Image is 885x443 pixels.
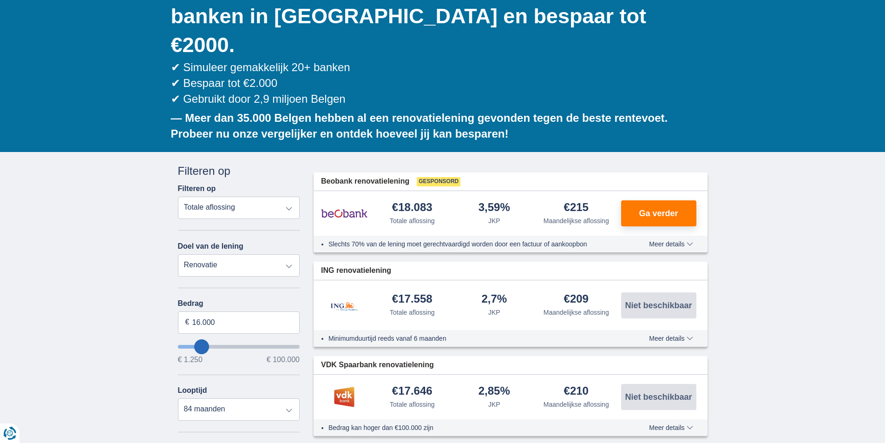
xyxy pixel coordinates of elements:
li: Slechts 70% van de lening moet gerechtvaardigd worden door een factuur of aankoopbon [328,239,615,249]
button: Ga verder [621,200,696,226]
button: Niet beschikbaar [621,292,696,318]
span: € 1.250 [178,356,203,364]
li: Bedrag kan hoger dan €100.000 zijn [328,423,615,432]
label: Looptijd [178,386,207,395]
button: Niet beschikbaar [621,384,696,410]
li: Minimumduurtijd reeds vanaf 6 maanden [328,334,615,343]
span: Gesponsord [417,177,460,186]
div: 2,85% [479,385,510,398]
div: 3,59% [479,202,510,214]
span: Niet beschikbaar [625,301,692,310]
button: Meer details [642,335,700,342]
img: product.pl.alt VDK bank [321,385,367,409]
div: Totale aflossing [390,308,435,317]
div: 2,7% [481,293,507,306]
span: VDK Spaarbank renovatielening [321,360,434,370]
div: ✔ Simuleer gemakkelijk 20+ banken ✔ Bespaar tot €2.000 ✔ Gebruikt door 2,9 miljoen Belgen [171,60,708,107]
span: Meer details [649,424,693,431]
div: JKP [488,216,500,225]
div: €17.558 [392,293,433,306]
span: € 100.000 [267,356,300,364]
input: wantToBorrow [178,345,300,349]
div: Maandelijkse aflossing [544,308,609,317]
button: Meer details [642,240,700,248]
span: € [185,317,190,328]
span: Beobank renovatielening [321,176,409,187]
span: Niet beschikbaar [625,393,692,401]
div: Totale aflossing [390,216,435,225]
label: Bedrag [178,299,300,308]
img: product.pl.alt Beobank [321,202,367,225]
label: Filteren op [178,185,216,193]
button: Meer details [642,424,700,431]
div: Maandelijkse aflossing [544,216,609,225]
div: €17.646 [392,385,433,398]
div: JKP [488,400,500,409]
div: JKP [488,308,500,317]
span: Ga verder [639,209,678,218]
div: €18.083 [392,202,433,214]
span: Meer details [649,241,693,247]
div: €215 [564,202,589,214]
span: ING renovatielening [321,265,391,276]
img: product.pl.alt ING [321,290,367,321]
div: Filteren op [178,163,300,179]
div: Maandelijkse aflossing [544,400,609,409]
b: — Meer dan 35.000 Belgen hebben al een renovatielening gevonden tegen de beste rentevoet. Probeer... [171,112,668,140]
label: Doel van de lening [178,242,243,251]
span: Meer details [649,335,693,342]
div: €210 [564,385,589,398]
div: €209 [564,293,589,306]
div: Totale aflossing [390,400,435,409]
